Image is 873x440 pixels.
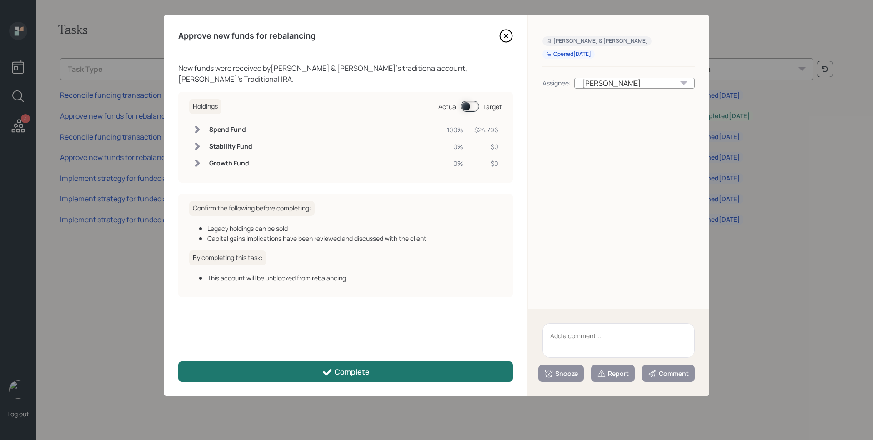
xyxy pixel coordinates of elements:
div: Comment [648,369,689,378]
div: Opened [DATE] [546,50,591,58]
h6: Spend Fund [209,126,252,134]
div: 100% [447,125,463,135]
div: New funds were received by [PERSON_NAME] & [PERSON_NAME] 's traditional account, [PERSON_NAME]'s ... [178,63,513,85]
h6: Holdings [189,99,221,114]
div: 0% [447,159,463,168]
div: Target [483,102,502,111]
div: [PERSON_NAME] & [PERSON_NAME] [546,37,648,45]
button: Comment [642,365,695,382]
div: Complete [322,367,370,378]
h6: Stability Fund [209,143,252,150]
div: $0 [474,159,498,168]
div: $24,796 [474,125,498,135]
div: Snooze [544,369,578,378]
button: Report [591,365,635,382]
h6: Growth Fund [209,160,252,167]
h6: By completing this task: [189,250,266,265]
button: Complete [178,361,513,382]
div: 0% [447,142,463,151]
div: Assignee: [542,78,571,88]
div: Actual [438,102,457,111]
div: [PERSON_NAME] [574,78,695,89]
h6: Confirm the following before completing: [189,201,315,216]
div: Capital gains implications have been reviewed and discussed with the client [207,234,502,243]
button: Snooze [538,365,584,382]
div: $0 [474,142,498,151]
div: This account will be unblocked from rebalancing [207,273,502,283]
div: Report [597,369,629,378]
h4: Approve new funds for rebalancing [178,31,316,41]
div: Legacy holdings can be sold [207,224,502,233]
